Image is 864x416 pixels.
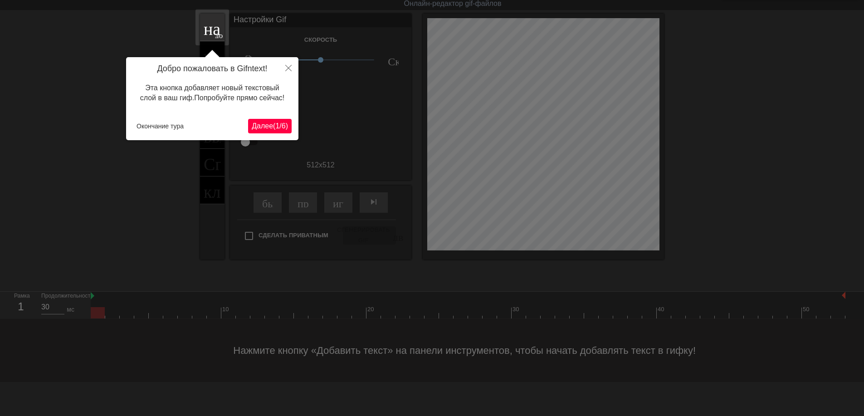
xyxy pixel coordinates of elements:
ya-tr-span: / [279,122,281,130]
button: Далее [248,119,292,133]
ya-tr-span: Попробуйте прямо сейчас! [194,94,284,102]
h4: Добро пожаловать в Gifntext! [133,64,292,74]
ya-tr-span: ) [286,122,288,130]
button: Окончание тура [133,119,187,133]
ya-tr-span: Эта кнопка добавляет новый текстовый слой в ваш гиф. [140,84,279,102]
ya-tr-span: Добро пожаловать в Gifntext! [157,64,267,73]
ya-tr-span: Далее [252,122,273,130]
button: Закрыть [278,57,298,78]
ya-tr-span: Окончание тура [137,122,184,130]
ya-tr-span: 1 [275,122,279,130]
ya-tr-span: ( [273,122,275,130]
ya-tr-span: 6 [282,122,286,130]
